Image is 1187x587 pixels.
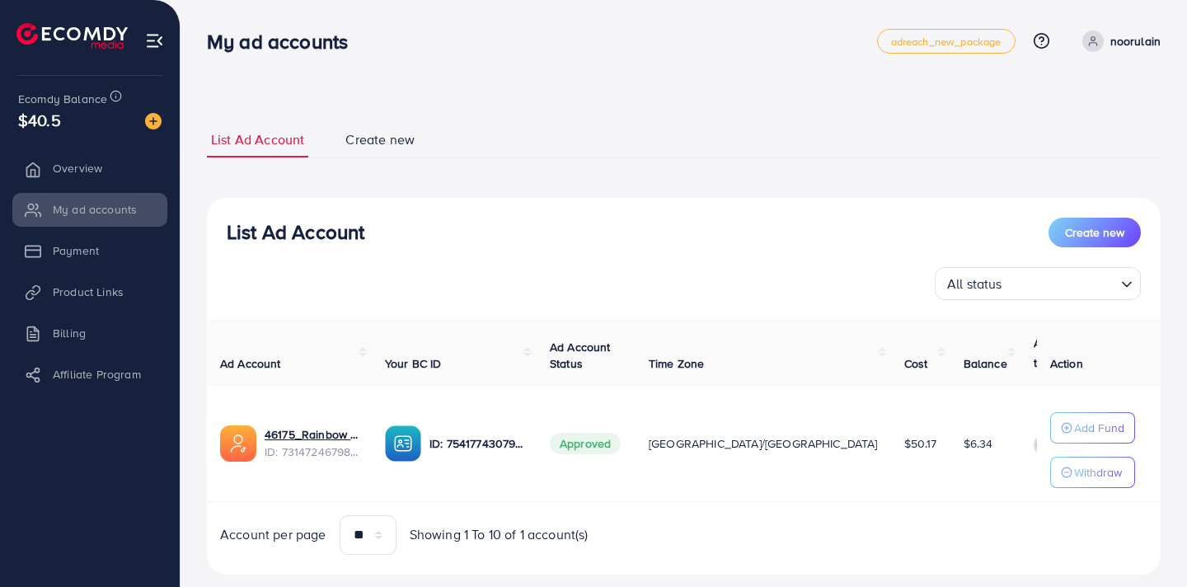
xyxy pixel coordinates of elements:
div: Search for option [935,267,1141,300]
button: Withdraw [1050,457,1135,488]
p: Add Fund [1074,418,1124,438]
p: Withdraw [1074,463,1122,482]
img: ic-ba-acc.ded83a64.svg [385,425,421,462]
span: Create new [345,130,415,149]
span: Ecomdy Balance [18,91,107,107]
span: Your BC ID [385,355,442,372]
img: logo [16,23,128,49]
button: Create new [1049,218,1141,247]
span: ID: 7314724679808335874 [265,444,359,460]
input: Search for option [1007,269,1114,296]
span: Cost [904,355,928,372]
span: adreach_new_package [891,36,1002,47]
span: Ad Account [220,355,281,372]
p: noorulain [1110,31,1161,51]
span: All status [944,272,1006,296]
span: [GEOGRAPHIC_DATA]/[GEOGRAPHIC_DATA] [649,435,878,452]
span: Time Zone [649,355,704,372]
span: Approved [550,433,621,454]
img: ic-ads-acc.e4c84228.svg [220,425,256,462]
span: List Ad Account [211,130,304,149]
span: Ad Account Status [550,339,611,372]
span: Balance [964,355,1007,372]
img: menu [145,31,164,50]
p: ID: 7541774307903438866 [429,434,523,453]
div: <span class='underline'>46175_Rainbow Mart_1703092077019</span></br>7314724679808335874 [265,426,359,460]
h3: List Ad Account [227,220,364,244]
a: adreach_new_package [877,29,1016,54]
span: Account per page [220,525,326,544]
img: image [145,113,162,129]
button: Add Fund [1050,412,1135,444]
a: noorulain [1076,31,1161,52]
span: $40.5 [18,108,61,132]
a: 46175_Rainbow Mart_1703092077019 [265,426,359,443]
h3: My ad accounts [207,30,361,54]
p: Auto top-up [1034,333,1081,373]
span: Showing 1 To 10 of 1 account(s) [410,525,589,544]
span: Create new [1065,224,1124,241]
span: $6.34 [964,435,993,452]
span: $50.17 [904,435,937,452]
span: Action [1050,355,1083,372]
